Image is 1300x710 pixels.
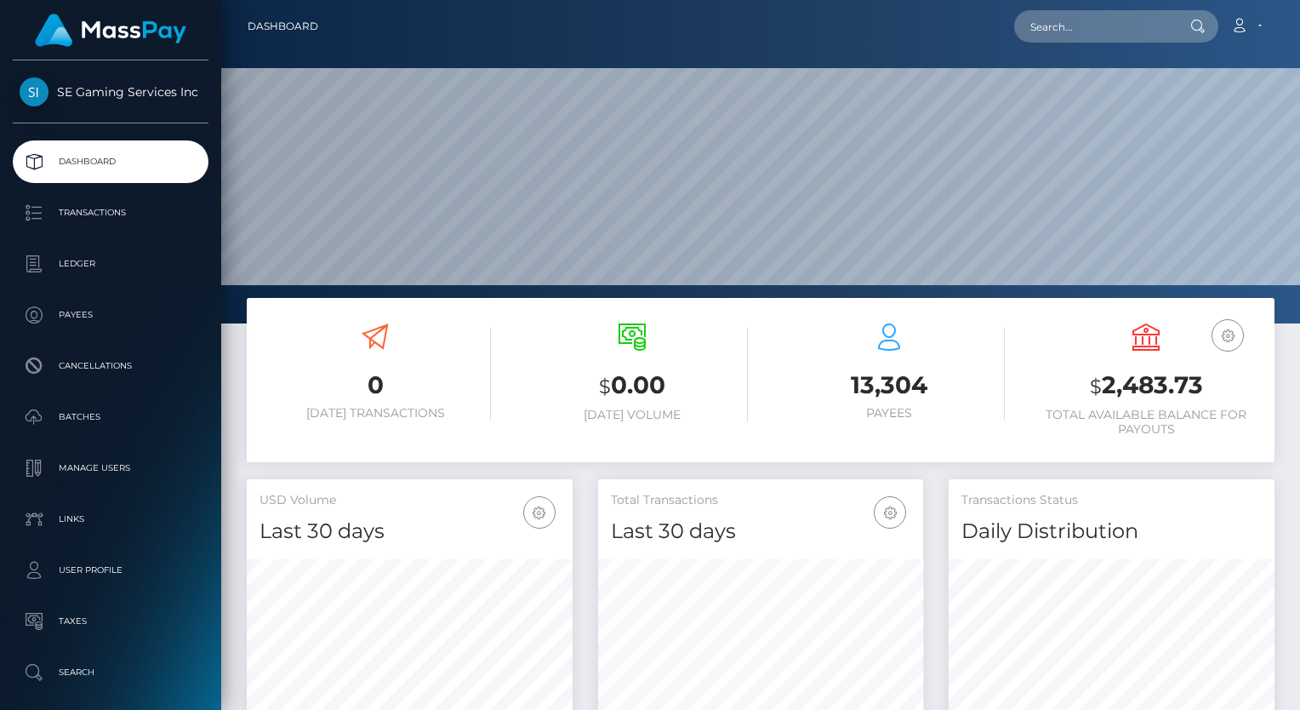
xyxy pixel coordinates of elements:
[13,549,208,592] a: User Profile
[20,404,202,430] p: Batches
[35,14,186,47] img: MassPay Logo
[13,396,208,438] a: Batches
[13,192,208,234] a: Transactions
[248,9,318,44] a: Dashboard
[20,353,202,379] p: Cancellations
[20,660,202,685] p: Search
[516,369,748,404] h3: 0.00
[611,517,911,547] h4: Last 30 days
[961,517,1262,547] h4: Daily Distribution
[1090,375,1102,398] small: $
[1030,369,1262,404] h3: 2,483.73
[13,498,208,541] a: Links
[20,455,202,481] p: Manage Users
[13,651,208,694] a: Search
[259,517,560,547] h4: Last 30 days
[773,369,1005,402] h3: 13,304
[259,406,491,421] h6: [DATE] Transactions
[259,492,560,509] h5: USD Volume
[13,140,208,183] a: Dashboard
[773,406,1005,421] h6: Payees
[20,558,202,583] p: User Profile
[1030,408,1262,437] h6: Total Available Balance for Payouts
[611,492,911,509] h5: Total Transactions
[20,302,202,328] p: Payees
[13,84,208,100] span: SE Gaming Services Inc
[13,447,208,490] a: Manage Users
[20,149,202,175] p: Dashboard
[13,345,208,387] a: Cancellations
[13,294,208,336] a: Payees
[20,251,202,277] p: Ledger
[20,609,202,634] p: Taxes
[20,77,48,106] img: SE Gaming Services Inc
[20,200,202,226] p: Transactions
[599,375,611,398] small: $
[1014,10,1174,43] input: Search...
[516,408,748,422] h6: [DATE] Volume
[20,507,202,532] p: Links
[961,492,1262,509] h5: Transactions Status
[13,243,208,285] a: Ledger
[13,600,208,643] a: Taxes
[259,369,491,402] h3: 0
